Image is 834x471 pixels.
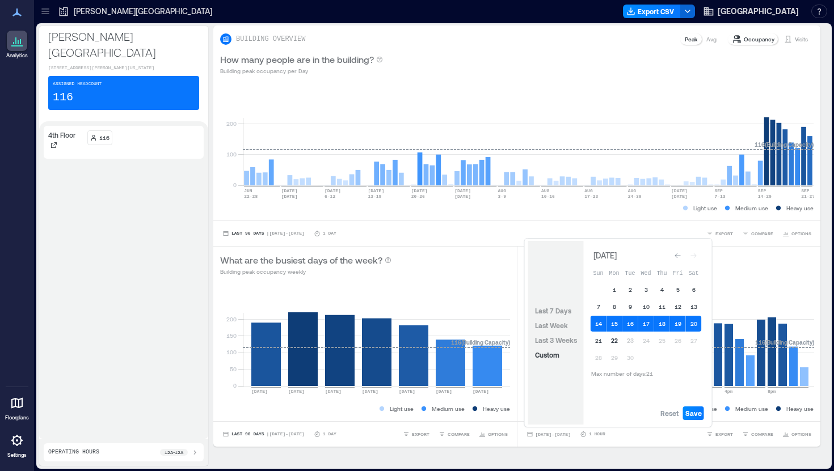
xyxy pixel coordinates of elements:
span: Last 3 Weeks [535,336,577,344]
button: Last 3 Weeks [533,333,579,347]
text: [DATE] [288,389,305,394]
p: 1 Hour [589,431,605,438]
span: [GEOGRAPHIC_DATA] [718,6,799,17]
text: [DATE] [671,194,688,199]
span: [DATE] - [DATE] [536,432,571,437]
button: 11 [654,299,670,315]
button: 10 [638,299,654,315]
button: EXPORT [401,428,432,440]
tspan: 100 [226,349,237,355]
span: Thu [656,270,667,277]
span: Save [685,409,702,418]
span: OPTIONS [791,230,811,237]
button: 16 [622,316,638,332]
button: 2 [622,282,638,298]
button: 28 [591,350,606,366]
th: Sunday [591,265,606,281]
span: COMPARE [751,431,773,438]
button: Export CSV [623,5,681,18]
text: 13-19 [368,194,381,199]
text: 4pm [725,389,733,394]
text: 10-16 [541,194,555,199]
p: 1 Day [323,230,336,237]
button: Last 90 Days |[DATE]-[DATE] [220,228,307,239]
text: SEP [758,188,766,193]
p: 4th Floor [48,130,75,139]
p: [PERSON_NAME][GEOGRAPHIC_DATA] [74,6,212,17]
p: Light use [693,203,717,213]
p: 1 Day [323,431,336,438]
th: Saturday [686,265,702,281]
button: COMPARE [436,428,472,440]
tspan: 200 [226,120,237,127]
text: JUN [244,188,252,193]
button: 5 [670,282,686,298]
text: 7-13 [714,194,725,199]
button: 26 [670,333,686,349]
button: OPTIONS [780,428,814,440]
tspan: 200 [226,316,237,323]
div: [DATE] [591,249,620,262]
a: Floorplans [2,389,32,425]
text: [DATE] [454,194,471,199]
text: [DATE] [325,188,341,193]
p: Peak [685,35,697,44]
p: [STREET_ADDRESS][PERSON_NAME][US_STATE] [48,65,199,71]
p: Medium use [432,404,465,413]
button: 14 [591,316,606,332]
button: Last 7 Days [533,304,574,317]
p: Operating Hours [48,448,99,457]
text: 24-30 [628,194,642,199]
button: Custom [533,348,562,362]
tspan: 50 [230,366,237,372]
p: Building peak occupancy per Day [220,66,383,75]
text: AUG [541,188,550,193]
p: Light use [390,404,414,413]
button: Save [683,406,704,420]
text: 6-12 [325,194,335,199]
text: SEP [801,188,810,193]
button: Reset [658,406,681,420]
button: 1 [606,282,622,298]
span: Tue [625,270,635,277]
p: [PERSON_NAME][GEOGRAPHIC_DATA] [48,28,199,60]
span: OPTIONS [791,431,811,438]
button: 17 [638,316,654,332]
text: [DATE] [251,389,268,394]
p: Visits [795,35,808,44]
text: [DATE] [362,389,378,394]
span: EXPORT [715,431,733,438]
button: 22 [606,333,622,349]
button: 30 [622,350,638,366]
span: Fri [672,270,683,277]
p: Medium use [735,404,768,413]
text: 14-20 [758,194,772,199]
text: [DATE] [411,188,428,193]
p: Heavy use [483,404,510,413]
th: Tuesday [622,265,638,281]
p: Medium use [735,203,768,213]
button: 21 [591,333,606,349]
text: [DATE] [281,194,298,199]
p: How many people are in the building? [220,53,374,66]
button: 8 [606,299,622,315]
span: Wed [641,270,651,277]
text: AUG [584,188,593,193]
text: [DATE] [281,188,298,193]
button: OPTIONS [477,428,510,440]
span: Max number of days: 21 [591,370,653,377]
span: Custom [535,351,559,359]
button: 12 [670,299,686,315]
th: Monday [606,265,622,281]
p: Assigned Headcount [53,80,102,87]
button: 3 [638,282,654,298]
text: [DATE] [473,389,489,394]
text: SEP [714,188,723,193]
p: 116 [53,90,73,105]
button: Go to previous month [670,248,686,264]
text: [DATE] [671,188,688,193]
button: 20 [686,316,702,332]
button: 18 [654,316,670,332]
text: AUG [498,188,507,193]
text: 20-26 [411,194,425,199]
